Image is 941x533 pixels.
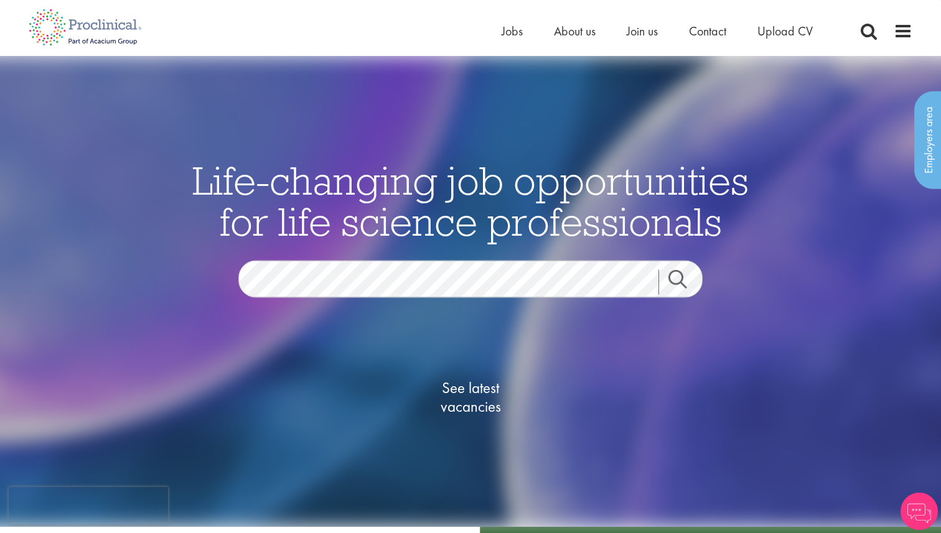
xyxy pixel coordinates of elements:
a: Contact [689,23,726,39]
a: See latestvacancies [408,329,533,466]
iframe: reCAPTCHA [9,487,168,524]
span: See latest vacancies [408,379,533,416]
a: Jobs [502,23,523,39]
a: Upload CV [757,23,813,39]
a: About us [554,23,596,39]
a: Job search submit button [658,270,712,295]
a: Join us [627,23,658,39]
img: Chatbot [901,493,938,530]
span: Life-changing job opportunities for life science professionals [192,155,749,246]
